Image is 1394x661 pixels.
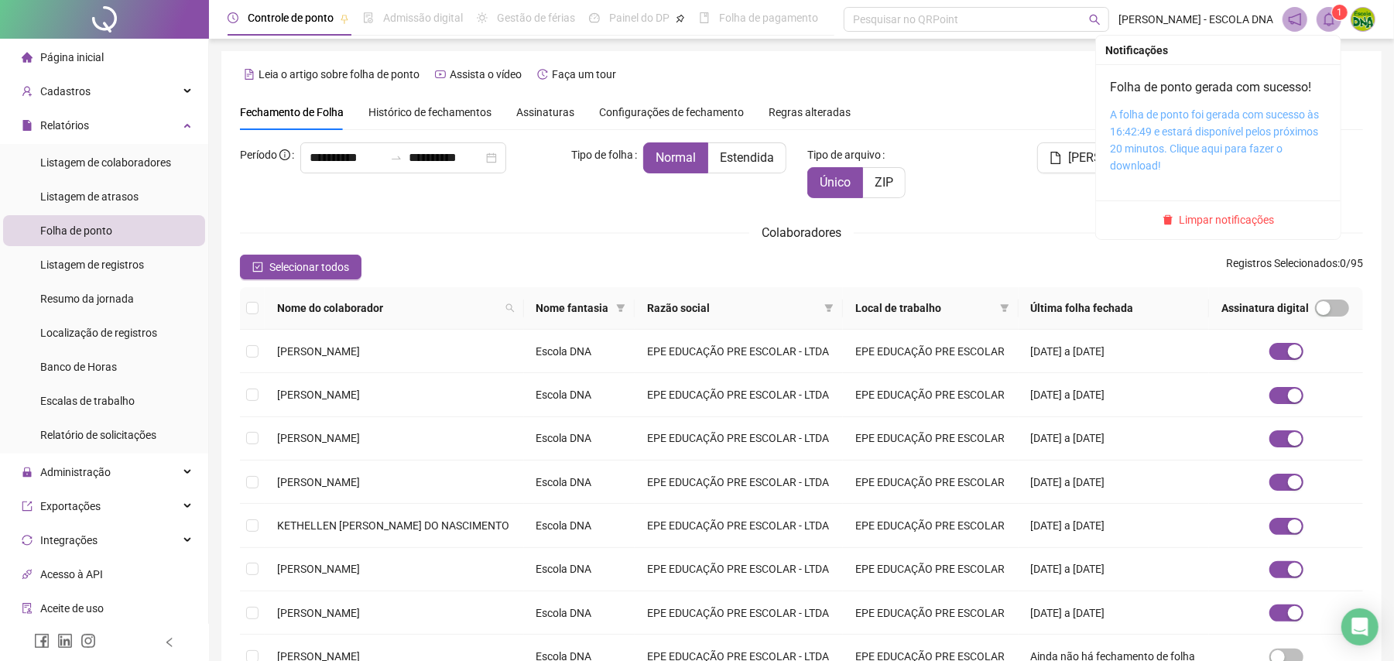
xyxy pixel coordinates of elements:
[807,146,881,163] span: Tipo de arquivo
[1332,5,1348,20] sup: 1
[477,12,488,23] span: sun
[57,633,73,649] span: linkedin
[40,500,101,512] span: Exportações
[228,12,238,23] span: clock-circle
[279,149,290,160] span: info-circle
[390,152,402,164] span: swap-right
[40,51,104,63] span: Página inicial
[22,52,33,63] span: home
[1226,257,1337,269] span: Registros Selecionados
[589,12,600,23] span: dashboard
[340,14,349,23] span: pushpin
[277,345,360,358] span: [PERSON_NAME]
[502,296,518,320] span: search
[720,150,774,165] span: Estendida
[699,12,710,23] span: book
[843,504,1019,547] td: EPE EDUCAÇÃO PRE ESCOLAR
[1322,12,1336,26] span: bell
[524,330,635,373] td: Escola DNA
[571,146,633,163] span: Tipo de folha
[34,633,50,649] span: facebook
[843,591,1019,635] td: EPE EDUCAÇÃO PRE ESCOLAR
[435,69,446,80] span: youtube
[40,466,111,478] span: Administração
[1019,330,1210,373] td: [DATE] a [DATE]
[1019,504,1210,547] td: [DATE] a [DATE]
[244,69,255,80] span: file-text
[855,300,994,317] span: Local de trabalho
[240,106,344,118] span: Fechamento de Folha
[552,68,616,80] span: Faça um tour
[1163,214,1173,225] span: delete
[1000,303,1009,313] span: filter
[635,417,843,461] td: EPE EDUCAÇÃO PRE ESCOLAR - LTDA
[635,373,843,416] td: EPE EDUCAÇÃO PRE ESCOLAR - LTDA
[635,591,843,635] td: EPE EDUCAÇÃO PRE ESCOLAR - LTDA
[363,12,374,23] span: file-done
[368,106,491,118] span: Histórico de fechamentos
[277,389,360,401] span: [PERSON_NAME]
[843,330,1019,373] td: EPE EDUCAÇÃO PRE ESCOLAR
[824,303,834,313] span: filter
[537,69,548,80] span: history
[22,120,33,131] span: file
[40,429,156,441] span: Relatório de solicitações
[719,12,818,24] span: Folha de pagamento
[1105,42,1331,59] div: Notificações
[762,225,841,240] span: Colaboradores
[40,534,98,546] span: Integrações
[616,303,625,313] span: filter
[277,432,360,444] span: [PERSON_NAME]
[80,633,96,649] span: instagram
[40,568,103,581] span: Acesso à API
[1019,287,1210,330] th: Última folha fechada
[277,519,509,532] span: KETHELLEN [PERSON_NAME] DO NASCIMENTO
[277,300,499,317] span: Nome do colaborador
[22,86,33,97] span: user-add
[22,501,33,512] span: export
[1037,142,1173,173] button: [PERSON_NAME]
[40,327,157,339] span: Localização de registros
[40,395,135,407] span: Escalas de trabalho
[40,156,171,169] span: Listagem de colaboradores
[450,68,522,80] span: Assista o vídeo
[383,12,463,24] span: Admissão digital
[22,467,33,478] span: lock
[1110,80,1311,94] a: Folha de ponto gerada com sucesso!
[390,152,402,164] span: to
[843,417,1019,461] td: EPE EDUCAÇÃO PRE ESCOLAR
[497,12,575,24] span: Gestão de férias
[609,12,670,24] span: Painel do DP
[1019,461,1210,504] td: [DATE] a [DATE]
[1019,373,1210,416] td: [DATE] a [DATE]
[505,303,515,313] span: search
[635,504,843,547] td: EPE EDUCAÇÃO PRE ESCOLAR - LTDA
[769,107,851,118] span: Regras alteradas
[843,548,1019,591] td: EPE EDUCAÇÃO PRE ESCOLAR
[1118,11,1273,28] span: [PERSON_NAME] - ESCOLA DNA
[1019,548,1210,591] td: [DATE] a [DATE]
[1019,417,1210,461] td: [DATE] a [DATE]
[259,68,420,80] span: Leia o artigo sobre folha de ponto
[524,417,635,461] td: Escola DNA
[1288,12,1302,26] span: notification
[1050,152,1062,164] span: file
[635,461,843,504] td: EPE EDUCAÇÃO PRE ESCOLAR - LTDA
[269,259,349,276] span: Selecionar todos
[635,330,843,373] td: EPE EDUCAÇÃO PRE ESCOLAR - LTDA
[635,548,843,591] td: EPE EDUCAÇÃO PRE ESCOLAR - LTDA
[1226,255,1363,279] span: : 0 / 95
[1341,608,1379,646] div: Open Intercom Messenger
[1180,211,1275,228] span: Limpar notificações
[613,296,628,320] span: filter
[40,602,104,615] span: Aceite de uso
[22,535,33,546] span: sync
[843,461,1019,504] td: EPE EDUCAÇÃO PRE ESCOLAR
[524,591,635,635] td: Escola DNA
[997,296,1012,320] span: filter
[40,224,112,237] span: Folha de ponto
[875,175,893,190] span: ZIP
[40,85,91,98] span: Cadastros
[277,563,360,575] span: [PERSON_NAME]
[277,607,360,619] span: [PERSON_NAME]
